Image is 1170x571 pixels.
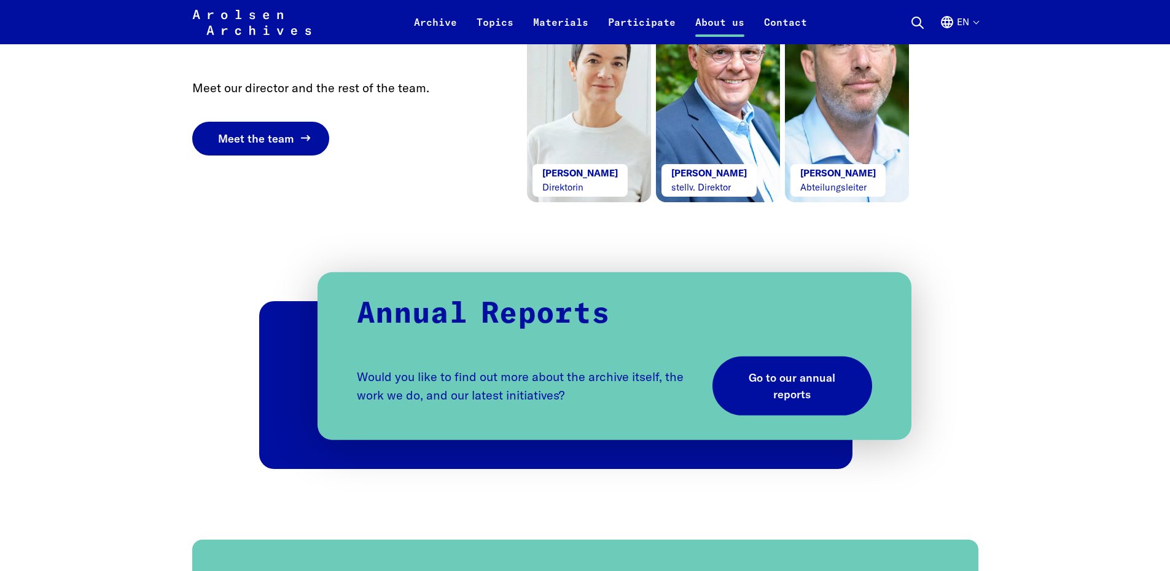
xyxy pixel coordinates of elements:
[192,122,329,156] a: Meet the team
[523,15,598,44] a: Materials
[940,15,978,44] button: English, language selection
[357,368,700,404] p: Would you like to find out more about the archive itself, the work we do, and our latest initiati...
[404,15,467,44] a: Archive
[790,164,886,197] figcaption: Abteilungsleiter
[357,297,872,333] p: Annual Reports
[467,15,523,44] a: Topics
[532,164,628,197] figcaption: Direktorin
[661,164,757,197] figcaption: stellv. Direktor
[192,79,457,97] p: Meet our director and the rest of the team.
[712,356,872,415] a: Go to our annual reports
[404,7,817,37] nav: Primary
[671,167,747,179] strong: [PERSON_NAME]
[742,369,843,403] span: Go to our annual reports
[685,15,754,44] a: About us
[218,130,294,147] span: Meet the team
[754,15,817,44] a: Contact
[598,15,685,44] a: Participate
[542,167,618,179] strong: [PERSON_NAME]
[800,167,876,179] strong: [PERSON_NAME]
